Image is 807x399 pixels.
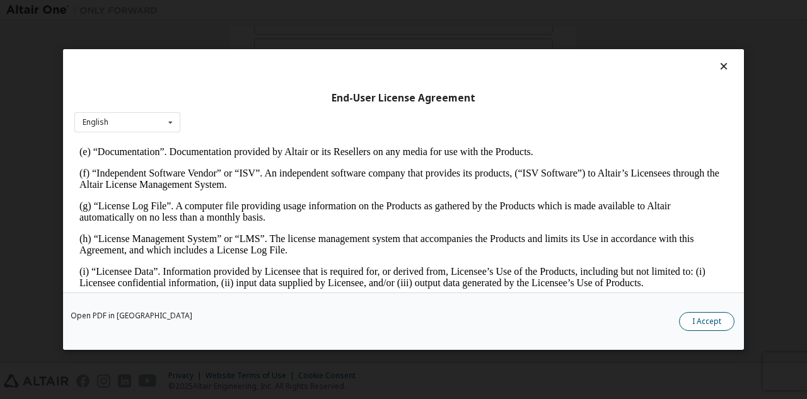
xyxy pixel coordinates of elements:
p: (j) “Products. Products include Altair Software, ISV Software, and/or Supplier software; and Docu... [5,159,653,182]
div: End-User License Agreement [74,92,733,105]
p: (g) “License Log File”. A computer file providing usage information on the Products as gathered b... [5,61,653,83]
p: (f) “Independent Software Vendor” or “ISV”. An independent software company that provides its pro... [5,28,653,50]
p: (e) “Documentation”. Documentation provided by Altair or its Resellers on any media for use with ... [5,6,653,18]
p: (h) “License Management System” or “LMS”. The license management system that accompanies the Prod... [5,93,653,116]
button: I Accept [679,312,734,331]
p: (i) “Licensee Data”. Information provided by Licensee that is required for, or derived from, Lice... [5,126,653,149]
a: Open PDF in [GEOGRAPHIC_DATA] [71,312,192,320]
div: English [83,119,108,126]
